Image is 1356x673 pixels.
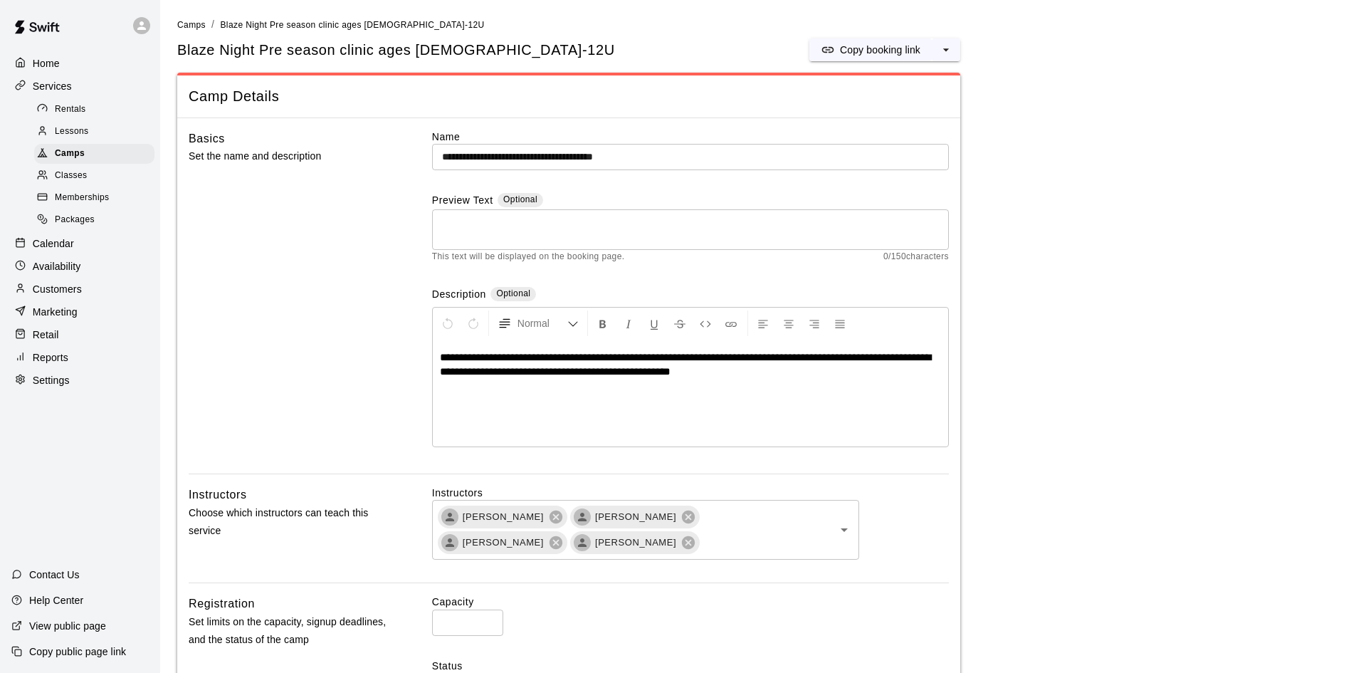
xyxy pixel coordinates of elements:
p: Copy public page link [29,645,126,659]
a: Calendar [11,233,149,254]
span: Camp Details [189,87,949,106]
p: Calendar [33,236,74,251]
p: Choose which instructors can teach this service [189,504,387,540]
a: Camps [177,19,206,30]
h5: Blaze Night Pre season clinic ages [DEMOGRAPHIC_DATA]-12U [177,41,615,60]
div: Brandon Taylor [574,508,591,526]
li: / [211,17,214,32]
div: Rentals [34,100,154,120]
a: Availability [11,256,149,277]
p: Customers [33,282,82,296]
button: Format Strikethrough [668,311,692,336]
span: Memberships [55,191,109,205]
span: [PERSON_NAME] [454,510,552,524]
button: Insert Code [693,311,718,336]
h6: Basics [189,130,225,148]
div: split button [809,38,960,61]
span: Lessons [55,125,89,139]
a: Rentals [34,98,160,120]
label: Capacity [432,595,949,609]
span: Normal [517,316,567,330]
p: Home [33,56,60,71]
span: Camps [177,20,206,30]
p: Availability [33,259,81,273]
div: Justin Evans [574,534,591,551]
span: 0 / 150 characters [883,250,949,264]
div: matt gonzalez [441,508,458,526]
a: Home [11,53,149,74]
button: Format Bold [591,311,615,336]
button: Insert Link [719,311,743,336]
label: Status [432,659,949,673]
p: View public page [29,619,106,633]
nav: breadcrumb [177,17,1339,33]
div: Classes [34,166,154,186]
span: Camps [55,147,85,161]
div: Customers [11,278,149,300]
p: Help Center [29,593,83,607]
button: Formatting Options [492,311,584,336]
label: Instructors [432,486,949,500]
div: Camps [34,144,154,164]
div: [PERSON_NAME] [438,531,567,554]
label: Description [432,287,486,303]
button: Copy booking link [809,38,932,61]
p: Reports [33,350,68,365]
h6: Instructors [189,486,247,504]
a: Services [11,75,149,97]
button: Open [834,520,854,540]
span: [PERSON_NAME] [454,536,552,550]
button: Justify Align [828,311,852,336]
p: Marketing [33,305,78,319]
p: Set limits on the capacity, signup deadlines, and the status of the camp [189,613,387,649]
div: Memberships [34,188,154,208]
p: Retail [33,328,59,342]
span: Packages [55,213,95,227]
div: Nathan Volf [441,534,458,551]
p: Copy booking link [840,43,920,57]
button: Undo [436,311,460,336]
p: Contact Us [29,568,80,582]
label: Preview Text [432,193,493,209]
button: Format Underline [642,311,666,336]
span: [PERSON_NAME] [587,510,685,524]
p: Settings [33,373,70,387]
div: [PERSON_NAME] [438,506,567,528]
h6: Registration [189,595,255,613]
button: select merge strategy [932,38,960,61]
span: Optional [503,194,537,204]
a: Reports [11,347,149,368]
a: Packages [34,209,160,231]
a: Lessons [34,120,160,142]
span: [PERSON_NAME] [587,536,685,550]
label: Name [432,130,949,144]
div: [PERSON_NAME] [570,506,700,528]
span: Blaze Night Pre season clinic ages [DEMOGRAPHIC_DATA]-12U [220,20,484,30]
p: Set the name and description [189,147,387,165]
a: Retail [11,324,149,345]
div: Packages [34,210,154,230]
button: Right Align [802,311,826,336]
div: Lessons [34,122,154,142]
span: Classes [55,169,87,183]
span: Rentals [55,103,86,117]
span: Optional [496,288,530,298]
span: This text will be displayed on the booking page. [432,250,625,264]
p: Services [33,79,72,93]
a: Classes [34,165,160,187]
a: Settings [11,370,149,391]
a: Marketing [11,301,149,323]
button: Center Align [777,311,801,336]
div: [PERSON_NAME] [570,531,700,554]
button: Redo [461,311,485,336]
button: Format Italics [616,311,641,336]
a: Memberships [34,187,160,209]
